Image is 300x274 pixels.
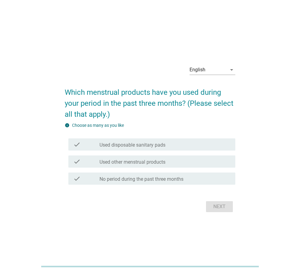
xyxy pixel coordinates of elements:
[73,175,81,182] i: check
[73,141,81,148] i: check
[190,67,205,73] div: English
[73,158,81,165] i: check
[72,123,124,128] label: Choose as many as you like
[65,123,70,128] i: info
[99,176,183,182] label: No period during the past three months
[65,81,235,120] h2: Which menstrual products have you used during your period in the past three months? (Please selec...
[99,142,165,148] label: Used disposable sanitary pads
[99,159,165,165] label: Used other menstrual products
[228,66,235,73] i: arrow_drop_down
